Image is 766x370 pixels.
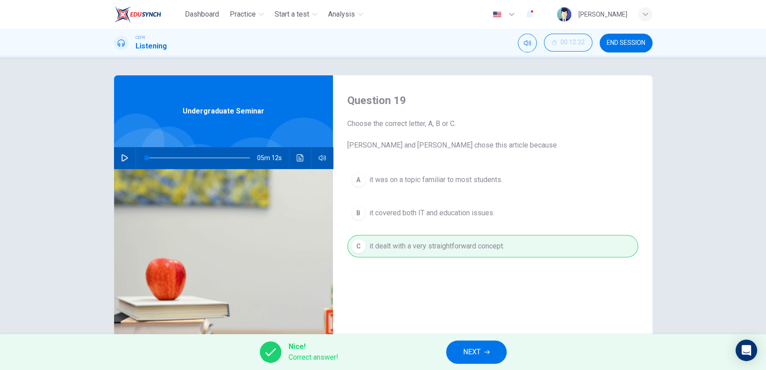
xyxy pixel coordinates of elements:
span: 00:12:32 [560,39,585,46]
button: Analysis [324,6,367,22]
div: Mute [518,34,537,52]
button: Click to see the audio transcription [293,147,307,169]
div: Hide [544,34,592,52]
span: Nice! [289,341,338,352]
span: CEFR [136,35,145,41]
a: EduSynch logo [114,5,182,23]
span: NEXT [463,346,481,358]
span: Undergraduate Seminar [183,106,264,117]
span: END SESSION [607,39,645,47]
span: Practice [230,9,256,20]
img: en [491,11,503,18]
span: Choose the correct letter, A, B or C. [PERSON_NAME] and [PERSON_NAME] chose this article because [347,118,638,151]
div: Open Intercom Messenger [735,340,757,361]
span: 05m 12s [257,147,289,169]
h1: Listening [136,41,167,52]
button: Practice [226,6,267,22]
button: Dashboard [181,6,223,22]
button: NEXT [446,340,507,364]
span: Correct answer! [289,352,338,363]
h4: Question 19 [347,93,638,108]
span: Start a test [275,9,309,20]
img: EduSynch logo [114,5,161,23]
img: Profile picture [557,7,571,22]
span: Dashboard [185,9,219,20]
button: Start a test [271,6,321,22]
button: END SESSION [600,34,652,52]
span: Analysis [328,9,355,20]
div: [PERSON_NAME] [578,9,627,20]
button: 00:12:32 [544,34,592,52]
